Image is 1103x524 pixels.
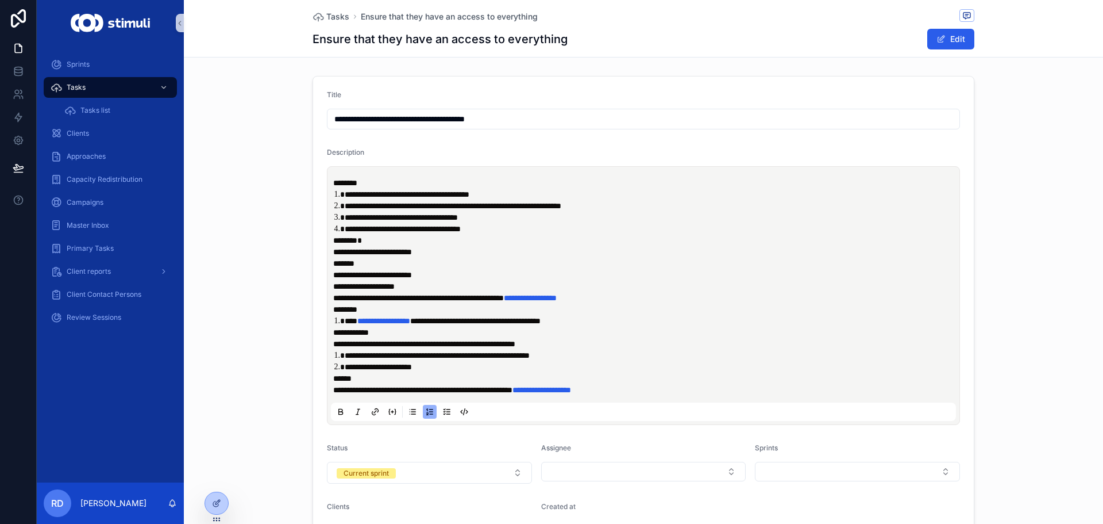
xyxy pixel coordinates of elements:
a: Review Sessions [44,307,177,328]
a: Ensure that they have an access to everything [361,11,538,22]
span: Title [327,90,341,99]
span: Assignee [541,443,571,452]
div: Current sprint [344,468,389,479]
a: Client Contact Persons [44,284,177,305]
button: Edit [927,29,974,49]
h1: Ensure that they have an access to everything [313,31,568,47]
span: Master Inbox [67,221,109,230]
span: Review Sessions [67,313,121,322]
span: Client reports [67,267,111,276]
p: [PERSON_NAME] [80,498,146,509]
img: App logo [71,14,149,32]
a: Master Inbox [44,215,177,236]
a: Approaches [44,146,177,167]
a: Client reports [44,261,177,282]
span: Campaigns [67,198,103,207]
a: Capacity Redistribution [44,169,177,190]
span: Status [327,443,348,452]
a: Sprints [44,54,177,75]
a: Tasks [44,77,177,98]
a: Tasks list [57,100,177,121]
span: Sprints [67,60,90,69]
a: Tasks [313,11,349,22]
span: Created at [541,502,576,511]
span: Capacity Redistribution [67,175,142,184]
button: Select Button [327,462,532,484]
span: Primary Tasks [67,244,114,253]
span: Clients [67,129,89,138]
a: Primary Tasks [44,238,177,259]
div: scrollable content [37,46,184,343]
span: Tasks [67,83,86,92]
a: Campaigns [44,192,177,213]
span: Client Contact Persons [67,290,141,299]
span: Tasks list [80,106,110,115]
span: Tasks [326,11,349,22]
a: Clients [44,123,177,144]
span: Description [327,148,364,156]
button: Select Button [755,462,960,481]
span: Approaches [67,152,106,161]
button: Select Button [541,462,746,481]
span: Clients [327,502,349,511]
span: Sprints [755,443,778,452]
span: RD [51,496,64,510]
